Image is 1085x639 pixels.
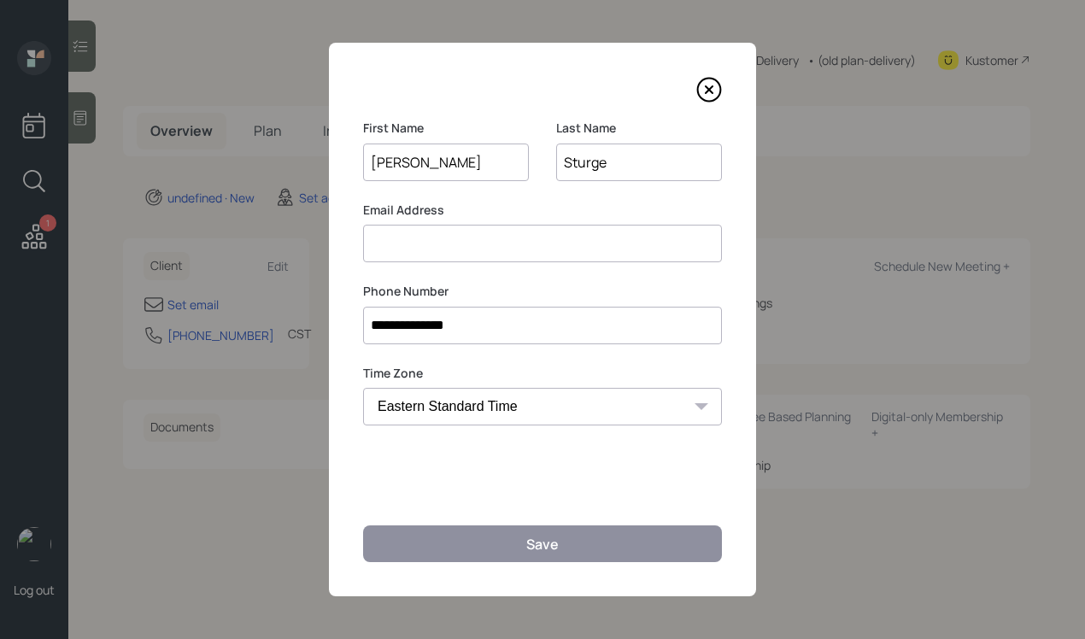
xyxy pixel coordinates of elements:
[363,120,529,137] label: First Name
[363,525,722,562] button: Save
[363,202,722,219] label: Email Address
[526,535,559,554] div: Save
[363,283,722,300] label: Phone Number
[363,365,722,382] label: Time Zone
[556,120,722,137] label: Last Name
